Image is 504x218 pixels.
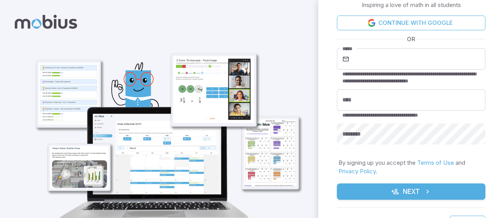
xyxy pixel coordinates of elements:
button: Next [337,183,485,200]
a: Terms of Use [417,159,454,166]
p: By signing up you accept the and . [338,159,484,176]
a: Continue with Google [337,16,485,30]
span: OR [405,35,417,44]
a: Privacy Policy [338,167,376,175]
p: Inspiring a love of math in all students [362,1,461,9]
